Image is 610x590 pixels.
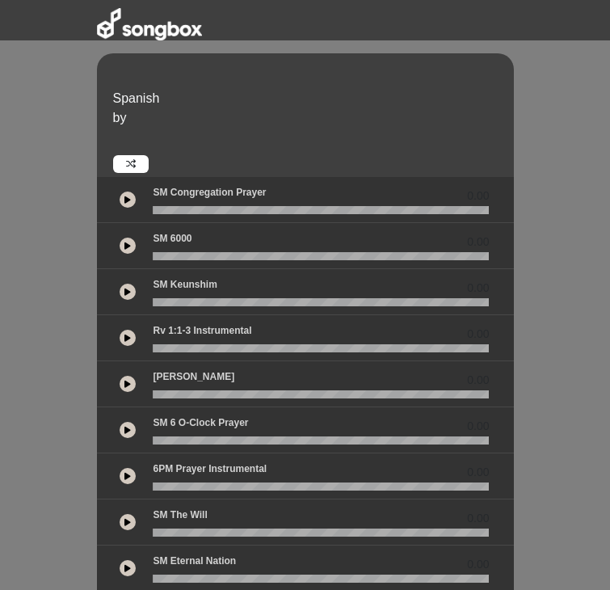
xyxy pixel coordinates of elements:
span: 0.00 [467,464,489,481]
span: 0.00 [467,510,489,527]
p: SM Congregation Prayer [153,185,266,200]
p: Spanish [113,89,510,108]
span: 0.00 [467,188,489,204]
span: 0.00 [467,326,489,343]
p: SM 6 o-clock prayer [153,415,248,430]
span: 0.00 [467,280,489,297]
span: 0.00 [467,234,489,251]
p: Rv 1:1-3 Instrumental [153,323,251,338]
span: 0.00 [467,556,489,573]
span: 0.00 [467,418,489,435]
span: by [113,111,127,124]
p: SM The Will [153,508,207,522]
p: SM Eternal Nation [153,554,236,568]
p: [PERSON_NAME] [153,369,234,384]
p: 6PM Prayer Instrumental [153,461,267,476]
img: songbox-logo-white.png [97,8,202,40]
span: 0.00 [467,372,489,389]
p: SM Keunshim [153,277,217,292]
p: SM 6000 [153,231,191,246]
